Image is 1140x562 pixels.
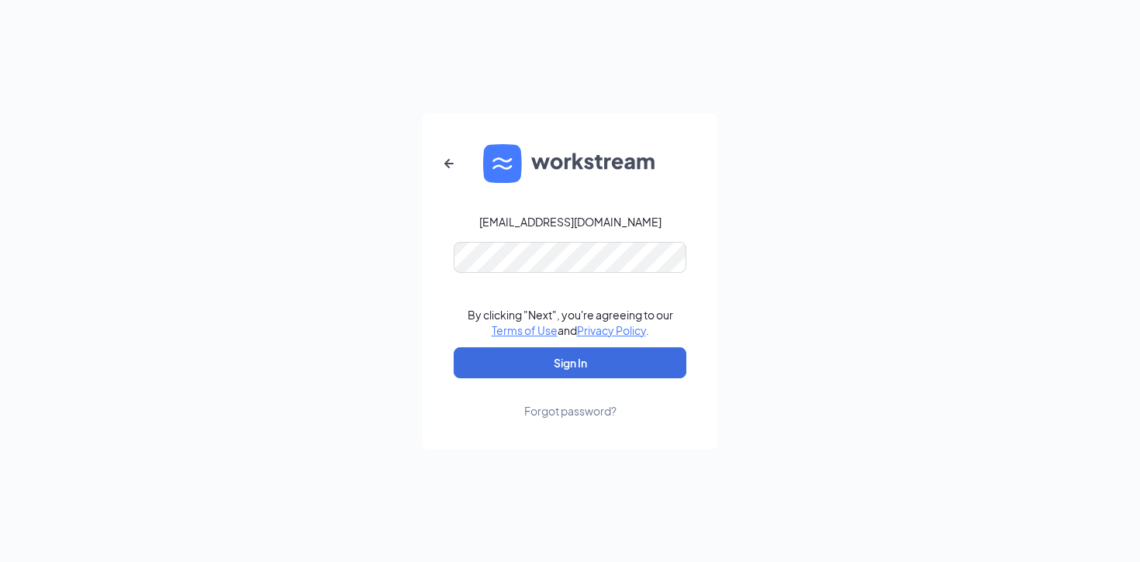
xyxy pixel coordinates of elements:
[440,154,458,173] svg: ArrowLeftNew
[492,323,558,337] a: Terms of Use
[524,378,617,419] a: Forgot password?
[577,323,646,337] a: Privacy Policy
[483,144,657,183] img: WS logo and Workstream text
[454,347,686,378] button: Sign In
[524,403,617,419] div: Forgot password?
[479,214,662,229] div: [EMAIL_ADDRESS][DOMAIN_NAME]
[468,307,673,338] div: By clicking "Next", you're agreeing to our and .
[430,145,468,182] button: ArrowLeftNew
